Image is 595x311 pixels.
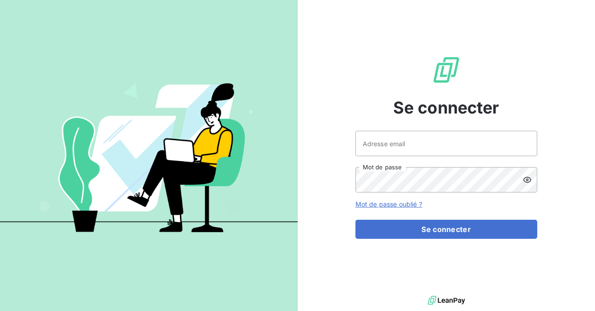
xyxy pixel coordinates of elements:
[355,131,537,156] input: placeholder
[432,55,461,84] img: Logo LeanPay
[428,294,465,307] img: logo
[393,95,500,120] span: Se connecter
[355,220,537,239] button: Se connecter
[355,200,422,208] a: Mot de passe oublié ?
